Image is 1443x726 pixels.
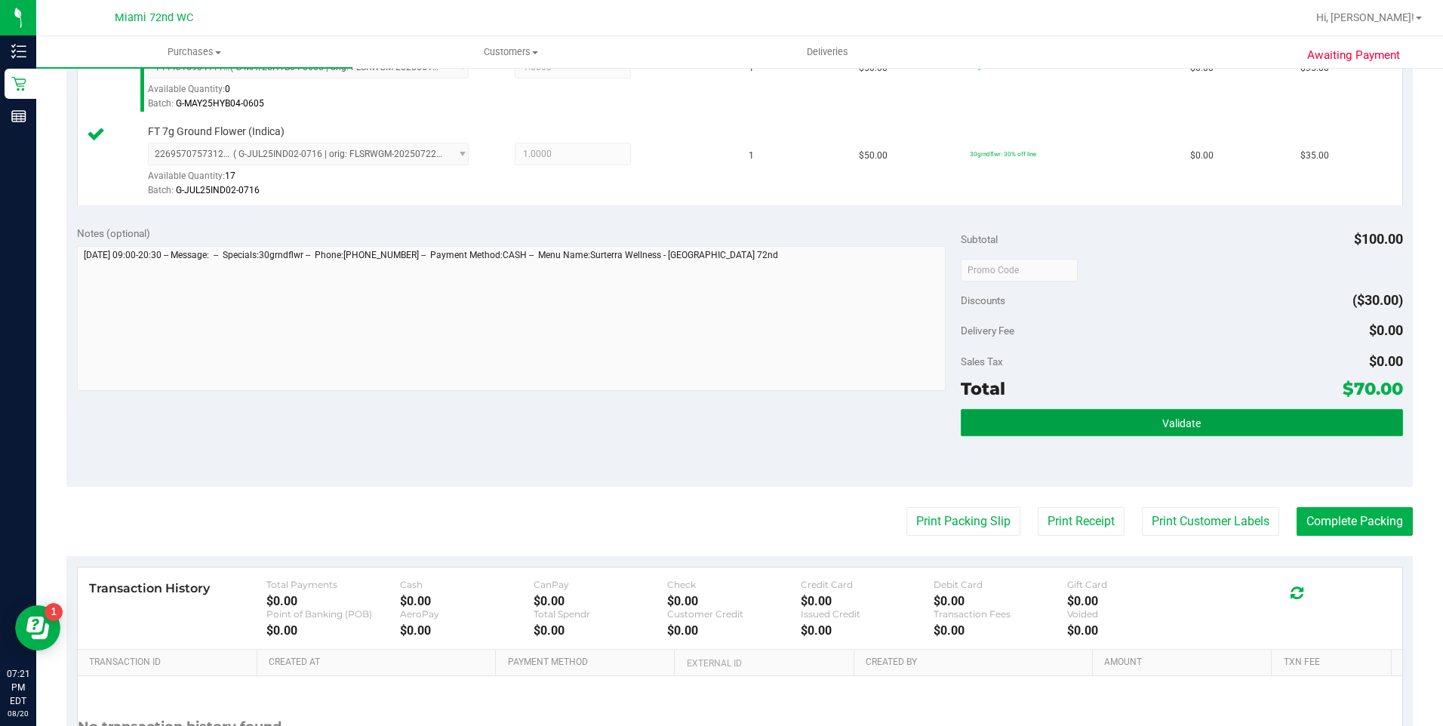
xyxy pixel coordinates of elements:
[176,185,260,195] span: G-JUL25IND02-0716
[934,608,1067,620] div: Transaction Fees
[148,165,486,195] div: Available Quantity:
[148,185,174,195] span: Batch:
[148,98,174,109] span: Batch:
[89,657,251,669] a: Transaction ID
[801,608,934,620] div: Issued Credit
[266,594,400,608] div: $0.00
[269,657,490,669] a: Created At
[1300,149,1329,163] span: $35.00
[225,84,230,94] span: 0
[1307,47,1400,64] span: Awaiting Payment
[11,44,26,59] inline-svg: Inventory
[534,579,667,590] div: CanPay
[961,378,1005,399] span: Total
[225,171,235,181] span: 17
[1284,657,1386,669] a: Txn Fee
[11,76,26,91] inline-svg: Retail
[115,11,193,24] span: Miami 72nd WC
[669,36,986,68] a: Deliveries
[667,623,801,638] div: $0.00
[866,657,1087,669] a: Created By
[801,623,934,638] div: $0.00
[674,650,853,677] th: External ID
[906,507,1020,536] button: Print Packing Slip
[176,98,264,109] span: G-MAY25HYB04-0605
[934,623,1067,638] div: $0.00
[1104,657,1266,669] a: Amount
[266,608,400,620] div: Point of Banking (POB)
[961,259,1078,281] input: Promo Code
[1343,378,1403,399] span: $70.00
[667,608,801,620] div: Customer Credit
[961,325,1014,337] span: Delivery Fee
[1162,417,1201,429] span: Validate
[1142,507,1279,536] button: Print Customer Labels
[667,579,801,590] div: Check
[1352,292,1403,308] span: ($30.00)
[1297,507,1413,536] button: Complete Packing
[1067,579,1201,590] div: Gift Card
[352,36,669,68] a: Customers
[934,594,1067,608] div: $0.00
[667,594,801,608] div: $0.00
[266,623,400,638] div: $0.00
[7,667,29,708] p: 07:21 PM EDT
[1067,594,1201,608] div: $0.00
[15,605,60,651] iframe: Resource center
[148,125,285,139] span: FT 7g Ground Flower (Indica)
[534,608,667,620] div: Total Spendr
[45,603,63,621] iframe: Resource center unread badge
[36,45,352,59] span: Purchases
[11,109,26,124] inline-svg: Reports
[77,227,150,239] span: Notes (optional)
[534,594,667,608] div: $0.00
[36,36,352,68] a: Purchases
[749,149,754,163] span: 1
[934,579,1067,590] div: Debit Card
[1038,507,1125,536] button: Print Receipt
[400,579,534,590] div: Cash
[801,579,934,590] div: Credit Card
[961,233,998,245] span: Subtotal
[970,150,1036,158] span: 30grndflwr: 30% off line
[801,594,934,608] div: $0.00
[1067,608,1201,620] div: Voided
[961,287,1005,314] span: Discounts
[1369,322,1403,338] span: $0.00
[400,623,534,638] div: $0.00
[859,149,888,163] span: $50.00
[266,579,400,590] div: Total Payments
[400,608,534,620] div: AeroPay
[1369,353,1403,369] span: $0.00
[1354,231,1403,247] span: $100.00
[1190,149,1214,163] span: $0.00
[400,594,534,608] div: $0.00
[534,623,667,638] div: $0.00
[961,409,1403,436] button: Validate
[7,708,29,719] p: 08/20
[786,45,869,59] span: Deliveries
[961,355,1003,368] span: Sales Tax
[1067,623,1201,638] div: $0.00
[148,78,486,108] div: Available Quantity:
[1316,11,1414,23] span: Hi, [PERSON_NAME]!
[508,657,669,669] a: Payment Method
[353,45,668,59] span: Customers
